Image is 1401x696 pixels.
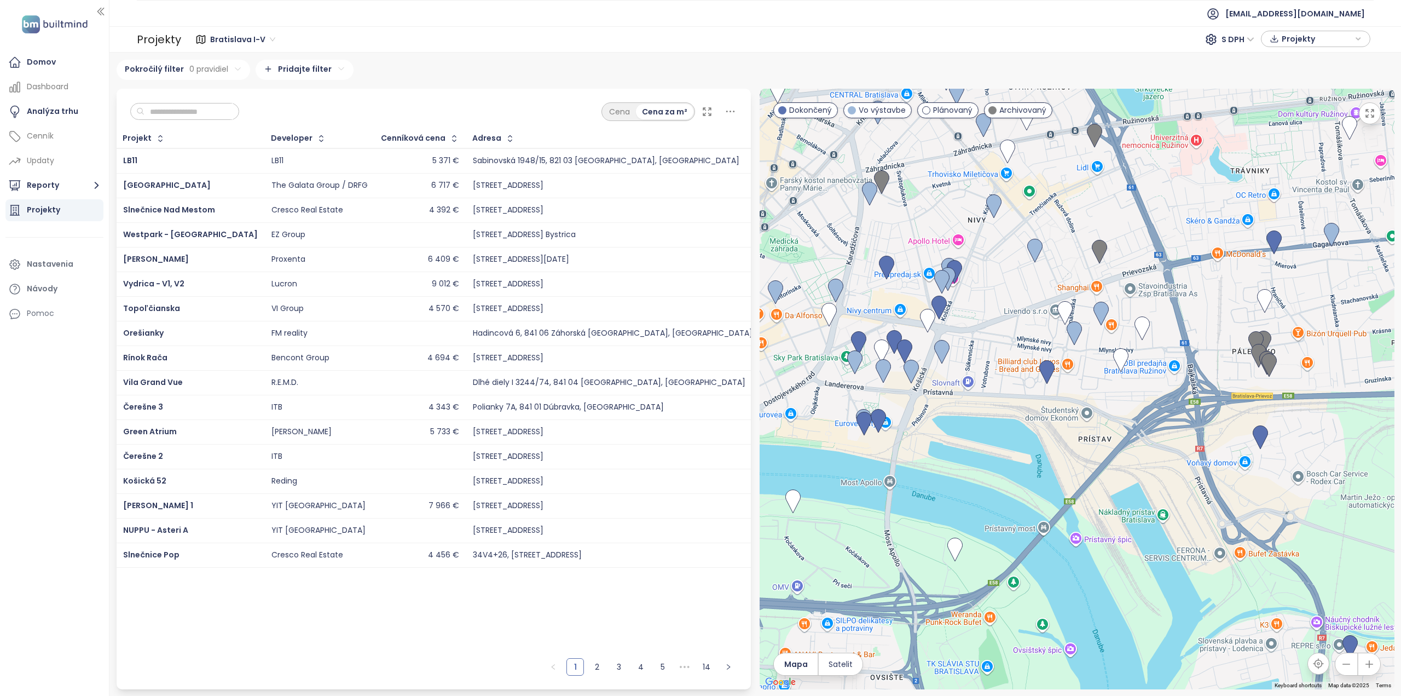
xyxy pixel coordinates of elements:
[473,181,543,191] div: [STREET_ADDRESS]
[123,303,180,314] a: Topoľčianska
[123,401,163,412] a: Čerešne 3
[271,402,282,412] div: ITB
[603,104,636,119] div: Cena
[5,51,103,73] a: Domov
[123,155,137,166] a: LB11
[473,304,543,314] div: [STREET_ADDRESS]
[271,452,282,462] div: ITB
[589,659,605,675] a: 2
[27,80,68,94] div: Dashboard
[430,427,459,437] div: 5 733 €
[117,60,250,80] div: Pokročilý filter
[933,104,972,116] span: Plánovaný
[725,664,732,670] span: right
[271,378,298,388] div: R.E.M.D.
[429,501,459,511] div: 7 966 €
[473,501,543,511] div: [STREET_ADDRESS]
[1275,682,1322,689] button: Keyboard shortcuts
[123,327,164,338] a: Orešianky
[472,135,501,142] div: Adresa
[550,664,557,670] span: left
[1267,31,1364,47] div: button
[473,156,739,166] div: Sabinovská 1948/15, 821 03 [GEOGRAPHIC_DATA], [GEOGRAPHIC_DATA]
[789,104,832,116] span: Dokončený
[829,658,853,670] span: Satelit
[271,255,305,264] div: Proxenta
[271,550,343,560] div: Cresco Real Estate
[429,402,459,412] div: 4 343 €
[123,278,184,289] a: Vydrica - V1, V2
[1225,1,1365,27] span: [EMAIL_ADDRESS][DOMAIN_NAME]
[27,282,57,296] div: Návody
[5,278,103,300] a: Návody
[610,658,628,676] li: 3
[271,230,305,240] div: EZ Group
[427,353,459,363] div: 4 694 €
[5,125,103,147] a: Cenník
[698,659,715,675] a: 14
[611,659,627,675] a: 3
[271,181,368,191] div: The Galata Group / DRFG
[473,230,576,240] div: [STREET_ADDRESS] Bystrica
[999,104,1046,116] span: Archivovaný
[271,135,312,142] div: Developer
[1328,682,1369,688] span: Map data ©2025
[473,279,543,289] div: [STREET_ADDRESS]
[428,255,459,264] div: 6 409 €
[271,205,343,215] div: Cresco Real Estate
[432,279,459,289] div: 9 012 €
[473,476,543,486] div: [STREET_ADDRESS]
[27,105,78,118] div: Analýza trhu
[676,658,693,676] li: Nasledujúcich 5 strán
[27,55,56,69] div: Domov
[123,180,211,191] a: [GEOGRAPHIC_DATA]
[5,101,103,123] a: Analýza trhu
[784,658,808,670] span: Mapa
[632,658,650,676] li: 4
[27,257,73,271] div: Nastavenia
[27,203,60,217] div: Projekty
[123,377,183,388] span: Vila Grand Vue
[123,254,189,264] a: [PERSON_NAME]
[271,476,297,486] div: Reding
[819,653,862,675] button: Satelit
[123,204,215,215] a: Slnečnice Nad Mestom
[271,427,332,437] div: [PERSON_NAME]
[1376,682,1391,688] a: Terms (opens in new tab)
[123,229,258,240] a: Westpark - [GEOGRAPHIC_DATA]
[123,475,166,486] a: Košická 52
[123,525,188,536] a: NUPPU - Asteri A
[473,255,569,264] div: [STREET_ADDRESS][DATE]
[567,659,583,675] a: 1
[774,653,818,675] button: Mapa
[473,402,664,412] div: Polianky 7A, 841 01 Dúbravka, [GEOGRAPHIC_DATA]
[473,427,543,437] div: [STREET_ADDRESS]
[720,658,737,676] button: right
[636,104,693,119] div: Cena za m²
[27,154,54,168] div: Updaty
[1282,31,1352,47] span: Projekty
[655,659,671,675] a: 5
[189,63,228,75] span: 0 pravidiel
[381,135,445,142] div: Cenníková cena
[588,658,606,676] li: 2
[123,500,193,511] span: [PERSON_NAME] 1
[123,451,163,462] a: Čerešne 2
[654,658,671,676] li: 5
[271,156,283,166] div: LB11
[210,31,275,48] span: Bratislava I-V
[123,549,180,560] a: Slnečnice Pop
